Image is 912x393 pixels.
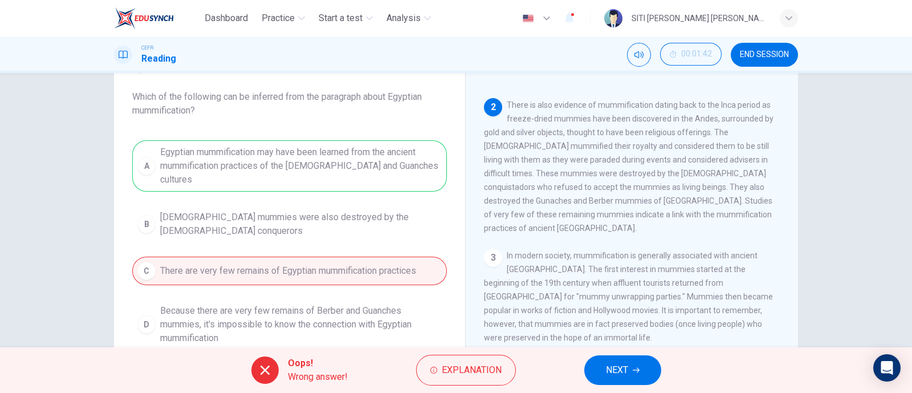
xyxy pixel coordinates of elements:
[205,11,248,25] span: Dashboard
[604,9,622,27] img: Profile picture
[627,43,651,67] div: Mute
[132,90,447,118] span: Which of the following can be inferred from the paragraph about Egyptian mummification?
[319,11,363,25] span: Start a test
[484,249,502,267] div: 3
[632,11,766,25] div: SITI [PERSON_NAME] [PERSON_NAME]
[382,8,435,29] button: Analysis
[141,52,176,66] h1: Reading
[114,7,200,30] a: EduSynch logo
[257,8,310,29] button: Practice
[442,362,502,378] span: Explanation
[416,355,516,386] button: Explanation
[873,354,901,382] div: Open Intercom Messenger
[262,11,295,25] span: Practice
[681,50,712,59] span: 00:01:42
[731,43,798,67] button: END SESSION
[314,8,377,29] button: Start a test
[200,8,253,29] button: Dashboard
[660,43,722,66] button: 00:01:42
[288,370,348,384] span: Wrong answer!
[660,43,722,67] div: Hide
[484,251,773,342] span: In modern society, mummification is generally associated with ancient [GEOGRAPHIC_DATA]. The firs...
[484,100,773,233] span: There is also evidence of mummification dating back to the Inca period as freeze-dried mummies ha...
[288,356,348,370] span: Oops!
[740,50,789,59] span: END SESSION
[584,355,661,385] button: NEXT
[521,14,535,23] img: en
[484,98,502,116] div: 2
[606,362,628,378] span: NEXT
[114,7,174,30] img: EduSynch logo
[386,11,421,25] span: Analysis
[141,44,153,52] span: CEFR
